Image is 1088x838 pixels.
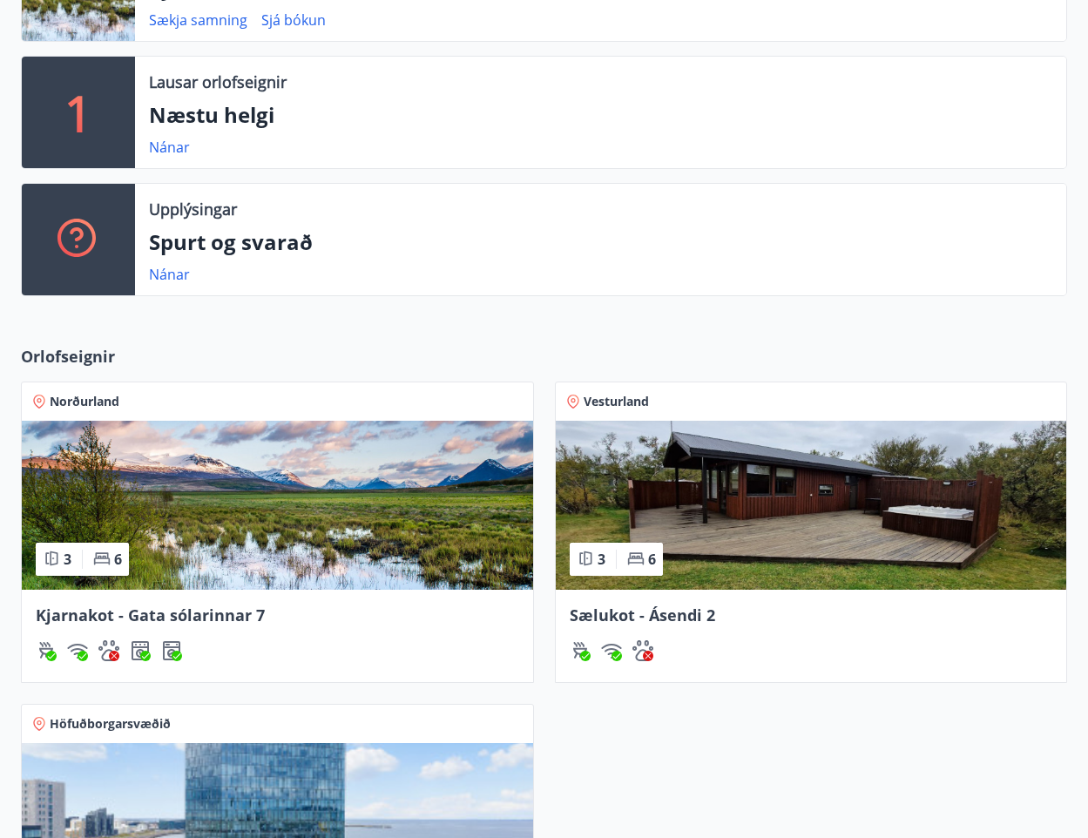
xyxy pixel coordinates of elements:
[598,550,605,569] span: 3
[570,640,591,661] div: Gasgrill
[22,421,533,590] img: Paella dish
[632,640,653,661] img: pxcaIm5dSOV3FS4whs1soiYWTwFQvksT25a9J10C.svg
[149,100,1052,130] p: Næstu helgi
[261,10,326,30] a: Sjá bókun
[570,605,715,625] span: Sælukot - Ásendi 2
[149,10,247,30] a: Sækja samning
[36,640,57,661] img: ZXjrS3QKesehq6nQAPjaRuRTI364z8ohTALB4wBr.svg
[36,640,57,661] div: Gasgrill
[130,640,151,661] img: hddCLTAnxqFUMr1fxmbGG8zWilo2syolR0f9UjPn.svg
[601,640,622,661] img: HJRyFFsYp6qjeUYhR4dAD8CaCEsnIFYZ05miwXoh.svg
[570,640,591,661] img: ZXjrS3QKesehq6nQAPjaRuRTI364z8ohTALB4wBr.svg
[149,265,190,284] a: Nánar
[50,715,171,733] span: Höfuðborgarsvæðið
[161,640,182,661] div: Þvottavél
[149,71,287,93] p: Lausar orlofseignir
[114,550,122,569] span: 6
[98,640,119,661] div: Gæludýr
[98,640,119,661] img: pxcaIm5dSOV3FS4whs1soiYWTwFQvksT25a9J10C.svg
[64,550,71,569] span: 3
[648,550,656,569] span: 6
[149,138,190,157] a: Nánar
[130,640,151,661] div: Þurrkari
[149,198,237,220] p: Upplýsingar
[149,227,1052,257] p: Spurt og svarað
[36,605,265,625] span: Kjarnakot - Gata sólarinnar 7
[50,393,119,410] span: Norðurland
[67,640,88,661] div: Þráðlaust net
[632,640,653,661] div: Gæludýr
[67,640,88,661] img: HJRyFFsYp6qjeUYhR4dAD8CaCEsnIFYZ05miwXoh.svg
[556,421,1067,590] img: Paella dish
[161,640,182,661] img: Dl16BY4EX9PAW649lg1C3oBuIaAsR6QVDQBO2cTm.svg
[21,345,115,368] span: Orlofseignir
[584,393,649,410] span: Vesturland
[601,640,622,661] div: Þráðlaust net
[64,79,92,145] p: 1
